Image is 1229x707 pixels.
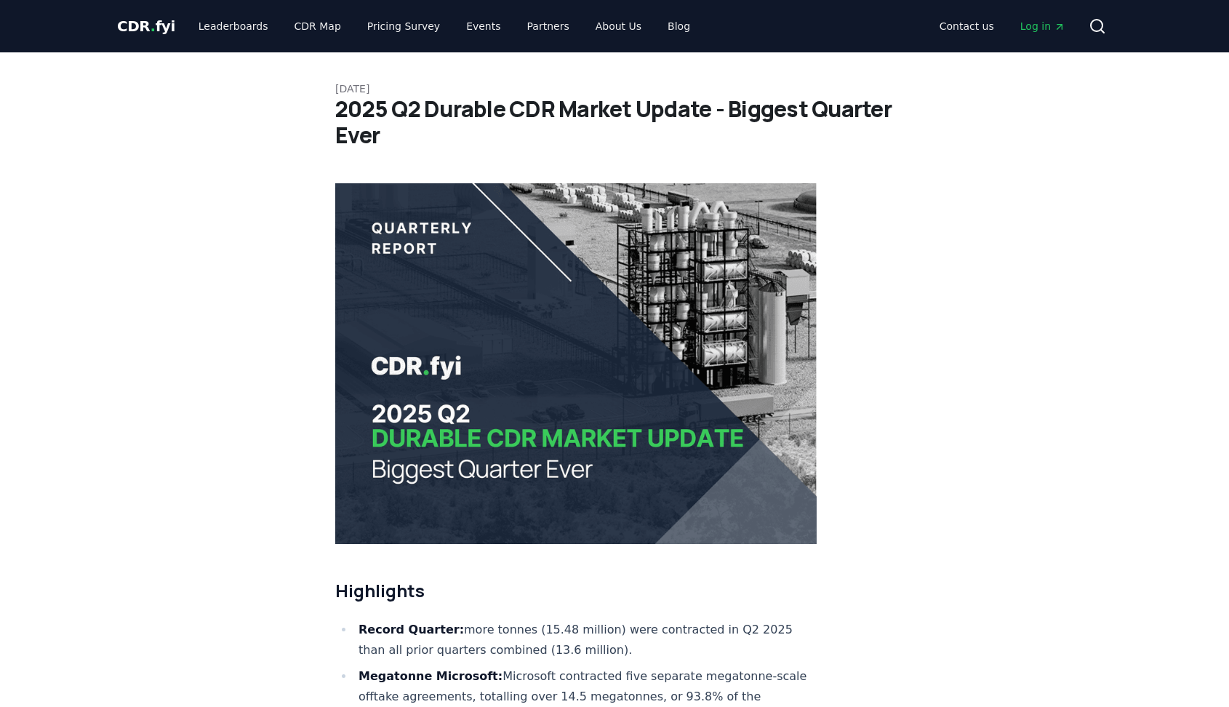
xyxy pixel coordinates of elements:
[354,620,817,660] li: more tonnes (15.48 million) were contracted in Q2 2025 than all prior quarters combined (13.6 mil...
[928,13,1077,39] nav: Main
[117,16,175,36] a: CDR.fyi
[335,81,894,96] p: [DATE]
[356,13,452,39] a: Pricing Survey
[1009,13,1077,39] a: Log in
[187,13,280,39] a: Leaderboards
[187,13,702,39] nav: Main
[359,623,464,636] strong: Record Quarter:
[335,183,817,544] img: blog post image
[584,13,653,39] a: About Us
[1020,19,1065,33] span: Log in
[656,13,702,39] a: Blog
[928,13,1006,39] a: Contact us
[455,13,512,39] a: Events
[151,17,156,35] span: .
[335,579,817,602] h2: Highlights
[283,13,353,39] a: CDR Map
[117,17,175,35] span: CDR fyi
[516,13,581,39] a: Partners
[335,96,894,148] h1: 2025 Q2 Durable CDR Market Update - Biggest Quarter Ever
[359,669,503,683] strong: Megatonne Microsoft:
